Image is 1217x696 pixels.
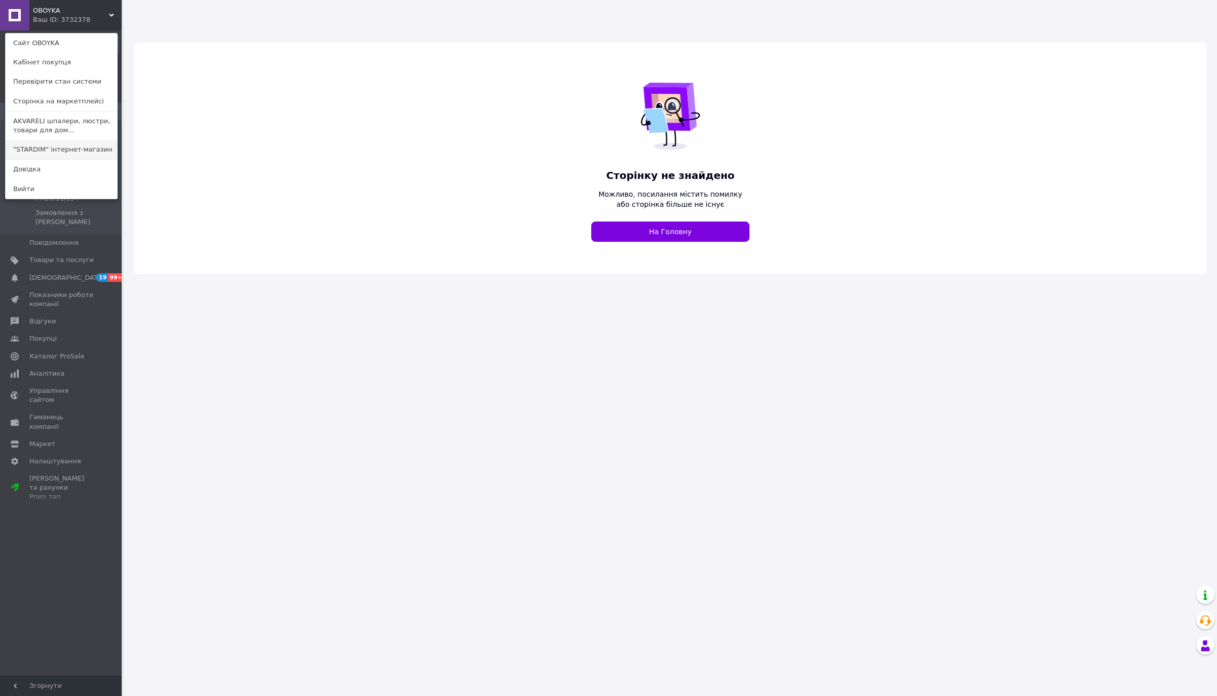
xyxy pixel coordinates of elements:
div: Ваш ID: 3732378 [33,15,76,24]
a: Перевірити стан системи [6,72,117,91]
span: [PERSON_NAME] та рахунки [29,474,94,502]
span: Повідомлення [29,238,79,247]
span: Гаманець компанії [29,413,94,431]
span: Маркет [29,439,55,449]
div: Prom топ [29,492,94,501]
span: Показники роботи компанії [29,290,94,309]
a: Сайт OBOYKA [6,33,117,53]
a: Сторінка на маркетплейсі [6,92,117,111]
span: 99+ [108,273,125,282]
span: Управління сайтом [29,386,94,405]
span: Каталог ProSale [29,352,84,361]
a: AKVARELI шпалери, люстри, товари для дом... [6,112,117,140]
span: [DEMOGRAPHIC_DATA] [29,273,104,282]
span: OBOYKA [33,6,109,15]
span: Замовлення з [PERSON_NAME] [35,208,118,227]
a: Вийти [6,179,117,199]
span: Покупці [29,334,57,343]
span: Аналітика [29,369,64,378]
a: На Головну [591,222,749,242]
a: "STARDIM" інтернет-магазин [6,140,117,159]
span: Налаштування [29,457,81,466]
span: Сторінку не знайдено [591,168,749,183]
a: Кабінет покупця [6,53,117,72]
a: Довідка [6,160,117,179]
span: Товари та послуги [29,255,94,265]
span: Можливо, посилання містить помилку або сторінка більше не існує [591,189,749,209]
span: Відгуки [29,317,56,326]
span: 19 [96,273,108,282]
